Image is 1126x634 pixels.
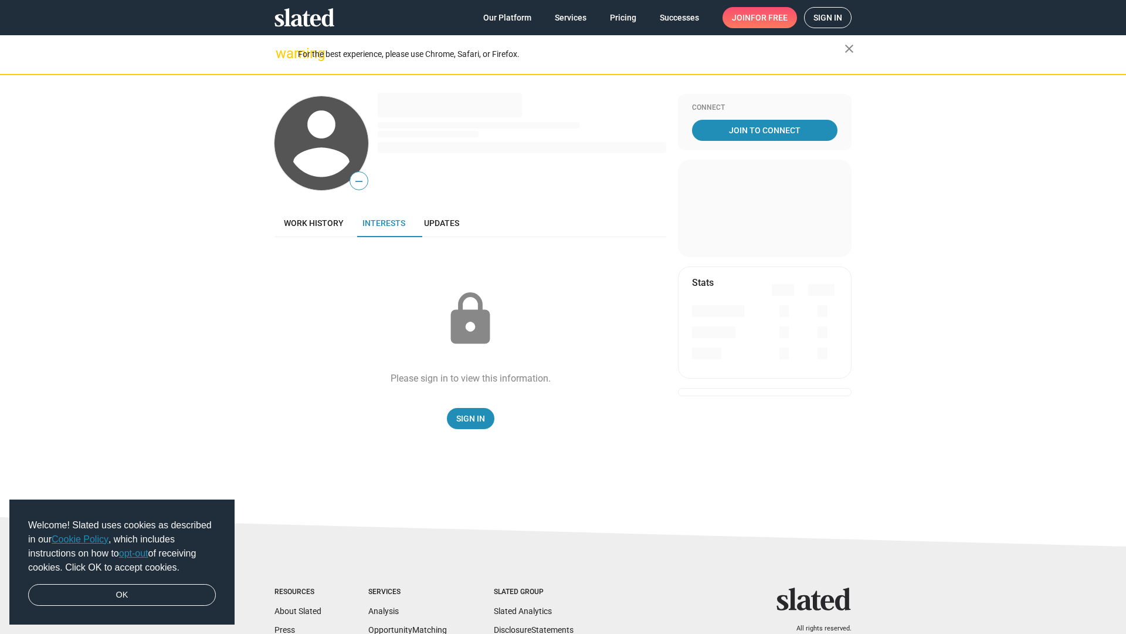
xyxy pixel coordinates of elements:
span: Sign In [456,408,485,429]
span: Welcome! Slated uses cookies as described in our , which includes instructions on how to of recei... [28,518,216,575]
mat-icon: lock [441,290,500,349]
span: Interests [362,218,405,228]
a: Services [545,7,596,28]
a: Sign In [447,408,494,429]
span: Join [732,7,788,28]
mat-icon: close [842,42,856,56]
span: Our Platform [483,7,531,28]
span: Join To Connect [694,120,835,141]
div: For the best experience, please use Chrome, Safari, or Firefox. [298,46,844,62]
div: cookieconsent [9,500,235,625]
span: Work history [284,218,344,228]
a: Successes [650,7,708,28]
a: Interests [353,209,415,237]
span: Sign in [813,8,842,28]
div: Connect [692,103,837,113]
mat-card-title: Stats [692,276,714,289]
div: Resources [274,588,321,597]
a: opt-out [119,548,148,558]
a: Work history [274,209,353,237]
a: Sign in [804,7,852,28]
span: — [350,174,368,189]
div: Please sign in to view this information. [391,372,551,385]
a: dismiss cookie message [28,584,216,606]
div: Services [368,588,447,597]
a: Join To Connect [692,120,837,141]
span: Updates [424,218,459,228]
a: About Slated [274,606,321,616]
mat-icon: warning [276,46,290,60]
a: Analysis [368,606,399,616]
a: Cookie Policy [52,534,108,544]
span: Pricing [610,7,636,28]
span: for free [751,7,788,28]
a: Updates [415,209,469,237]
span: Services [555,7,586,28]
a: Slated Analytics [494,606,552,616]
div: Slated Group [494,588,574,597]
a: Joinfor free [723,7,797,28]
a: Our Platform [474,7,541,28]
a: Pricing [601,7,646,28]
span: Successes [660,7,699,28]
